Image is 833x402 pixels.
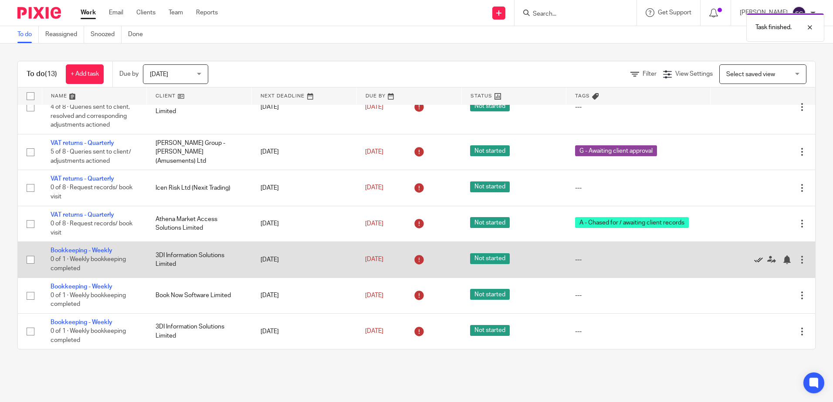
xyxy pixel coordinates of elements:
[51,104,130,128] span: 4 of 8 · Queries sent to client, resolved and corresponding adjustments actioned
[196,8,218,17] a: Reports
[91,26,122,43] a: Snoozed
[147,314,252,349] td: 3DI Information Solutions Limited
[17,7,61,19] img: Pixie
[470,253,510,264] span: Not started
[169,8,183,17] a: Team
[643,71,657,77] span: Filter
[792,6,806,20] img: svg%3E
[51,221,132,236] span: 0 of 8 · Request records/ book visit
[365,149,383,155] span: [DATE]
[365,257,383,263] span: [DATE]
[252,206,357,241] td: [DATE]
[470,289,510,300] span: Not started
[470,145,510,156] span: Not started
[147,80,252,134] td: 3DI Information Solutions Limited
[755,23,792,32] p: Task finished.
[575,255,701,264] div: ---
[119,70,139,78] p: Due by
[17,26,39,43] a: To do
[51,319,112,325] a: Bookkeeping - Weekly
[128,26,149,43] a: Done
[365,221,383,227] span: [DATE]
[252,170,357,206] td: [DATE]
[51,176,114,182] a: VAT returns - Quarterly
[51,328,126,344] span: 0 of 1 · Weekly bookkeeping completed
[147,206,252,241] td: Athena Market Access Solutions Limited
[51,212,114,218] a: VAT returns - Quarterly
[252,80,357,134] td: [DATE]
[575,327,701,336] div: ---
[81,8,96,17] a: Work
[575,217,689,228] span: A - Chased for / awaiting client records
[136,8,156,17] a: Clients
[365,292,383,298] span: [DATE]
[150,71,168,77] span: [DATE]
[675,71,713,77] span: View Settings
[365,185,383,191] span: [DATE]
[51,284,112,290] a: Bookkeeping - Weekly
[109,8,123,17] a: Email
[252,242,357,278] td: [DATE]
[470,181,510,192] span: Not started
[754,255,767,264] a: Mark as done
[252,134,357,170] td: [DATE]
[575,291,701,300] div: ---
[51,149,131,164] span: 5 of 8 · Queries sent to client/ adjustments actioned
[51,257,126,272] span: 0 of 1 · Weekly bookkeeping completed
[470,217,510,228] span: Not started
[51,140,114,146] a: VAT returns - Quarterly
[470,100,510,111] span: Not started
[51,292,126,308] span: 0 of 1 · Weekly bookkeeping completed
[147,278,252,313] td: Book Now Software Limited
[575,184,701,192] div: ---
[147,134,252,170] td: [PERSON_NAME] Group - [PERSON_NAME] (Amusements) Ltd
[45,70,57,77] span: (13)
[470,325,510,336] span: Not started
[252,314,357,349] td: [DATE]
[252,278,357,313] td: [DATE]
[147,170,252,206] td: Icen Risk Ltd (Nexit Trading)
[365,104,383,110] span: [DATE]
[726,71,775,77] span: Select saved view
[51,248,112,254] a: Bookkeeping - Weekly
[45,26,84,43] a: Reassigned
[575,94,590,98] span: Tags
[365,328,383,335] span: [DATE]
[147,242,252,278] td: 3DI Information Solutions Limited
[575,145,657,156] span: G - Awaiting client approval
[66,64,104,84] a: + Add task
[575,103,701,111] div: ---
[27,70,57,79] h1: To do
[51,185,132,200] span: 0 of 8 · Request records/ book visit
